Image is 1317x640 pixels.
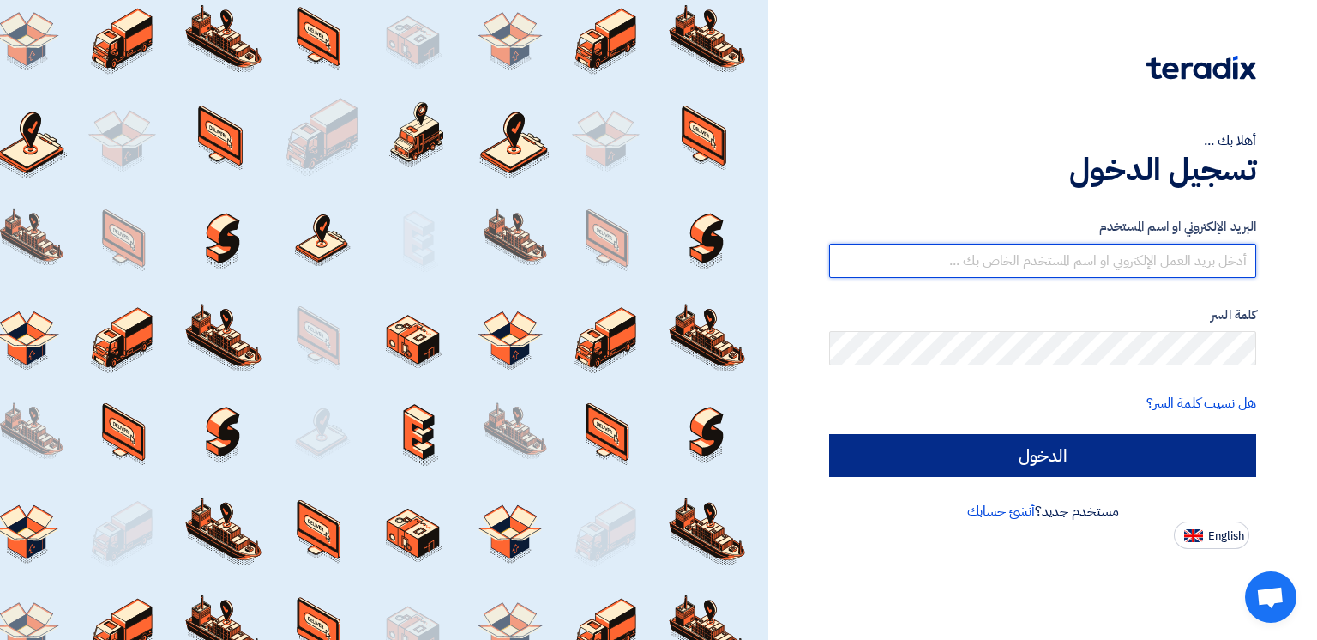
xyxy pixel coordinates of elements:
label: كلمة السر [829,305,1256,325]
label: البريد الإلكتروني او اسم المستخدم [829,217,1256,237]
input: الدخول [829,434,1256,477]
button: English [1174,522,1249,549]
span: English [1208,530,1244,542]
img: Teradix logo [1146,56,1256,80]
a: أنشئ حسابك [967,501,1035,522]
a: هل نسيت كلمة السر؟ [1146,393,1256,414]
div: أهلا بك ... [829,130,1256,151]
img: en-US.png [1184,529,1203,542]
div: مستخدم جديد؟ [829,501,1256,522]
input: أدخل بريد العمل الإلكتروني او اسم المستخدم الخاص بك ... [829,244,1256,278]
a: Open chat [1245,571,1296,623]
h1: تسجيل الدخول [829,151,1256,189]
